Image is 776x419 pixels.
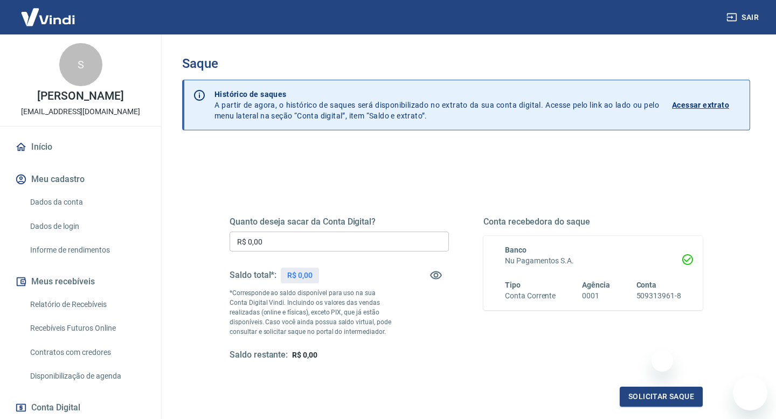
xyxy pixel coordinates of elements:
h5: Conta recebedora do saque [483,217,703,227]
h5: Saldo total*: [230,270,276,281]
span: Agência [582,281,610,289]
a: Informe de rendimentos [26,239,148,261]
iframe: Button to launch messaging window [733,376,767,410]
span: Tipo [505,281,521,289]
h6: 509313961-8 [636,290,681,302]
div: S [59,43,102,86]
a: Contratos com credores [26,341,148,364]
button: Meus recebíveis [13,270,148,294]
p: [PERSON_NAME] [37,90,123,102]
p: R$ 0,00 [287,270,313,281]
h5: Quanto deseja sacar da Conta Digital? [230,217,449,227]
p: [EMAIL_ADDRESS][DOMAIN_NAME] [21,106,140,117]
span: Banco [505,246,526,254]
span: R$ 0,00 [292,351,317,359]
button: Solicitar saque [620,387,703,407]
iframe: Close message [652,350,673,372]
a: Dados de login [26,215,148,238]
button: Meu cadastro [13,167,148,191]
h6: 0001 [582,290,610,302]
h6: Nu Pagamentos S.A. [505,255,681,267]
h6: Conta Corrente [505,290,556,302]
a: Recebíveis Futuros Online [26,317,148,339]
a: Início [13,135,148,159]
p: Acessar extrato [672,100,729,110]
a: Disponibilização de agenda [26,365,148,387]
p: *Corresponde ao saldo disponível para uso na sua Conta Digital Vindi. Incluindo os valores das ve... [230,288,394,337]
img: Vindi [13,1,83,33]
h3: Saque [182,56,750,71]
p: Histórico de saques [214,89,659,100]
a: Dados da conta [26,191,148,213]
span: Conta [636,281,657,289]
button: Sair [724,8,763,27]
h5: Saldo restante: [230,350,288,361]
a: Relatório de Recebíveis [26,294,148,316]
p: A partir de agora, o histórico de saques será disponibilizado no extrato da sua conta digital. Ac... [214,89,659,121]
a: Acessar extrato [672,89,741,121]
